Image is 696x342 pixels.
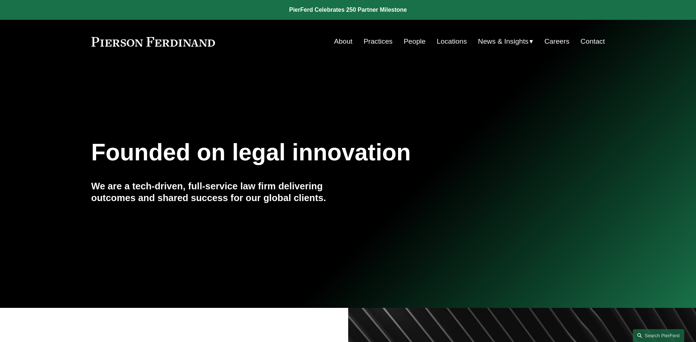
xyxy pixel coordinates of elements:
a: folder dropdown [478,34,533,48]
h4: We are a tech-driven, full-service law firm delivering outcomes and shared success for our global... [91,180,348,204]
a: Careers [544,34,569,48]
a: Contact [580,34,605,48]
h1: Founded on legal innovation [91,139,520,166]
a: About [334,34,353,48]
a: Practices [364,34,393,48]
a: Search this site [633,329,684,342]
a: People [404,34,426,48]
a: Locations [437,34,467,48]
span: News & Insights [478,35,529,48]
